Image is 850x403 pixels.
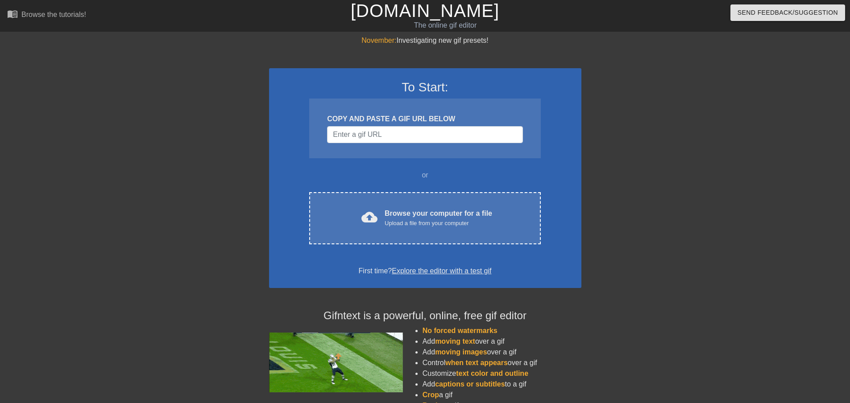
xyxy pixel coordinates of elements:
[361,209,377,225] span: cloud_upload
[435,337,475,345] span: moving text
[423,347,581,358] li: Add over a gif
[445,359,508,366] span: when text appears
[269,309,581,322] h4: Gifntext is a powerful, online, free gif editor
[423,368,581,379] li: Customize
[361,37,396,44] span: November:
[288,20,603,31] div: The online gif editor
[281,266,570,276] div: First time?
[423,327,498,334] span: No forced watermarks
[385,208,492,228] div: Browse your computer for a file
[738,7,838,18] span: Send Feedback/Suggestion
[269,333,403,392] img: football_small.gif
[423,391,439,399] span: Crop
[351,1,499,21] a: [DOMAIN_NAME]
[423,336,581,347] li: Add over a gif
[392,267,491,275] a: Explore the editor with a test gif
[385,219,492,228] div: Upload a file from your computer
[281,80,570,95] h3: To Start:
[435,348,487,356] span: moving images
[7,8,18,19] span: menu_book
[21,11,86,18] div: Browse the tutorials!
[327,126,522,143] input: Username
[292,170,558,181] div: or
[327,114,522,124] div: COPY AND PASTE A GIF URL BELOW
[435,380,505,388] span: captions or subtitles
[423,358,581,368] li: Control over a gif
[423,390,581,400] li: a gif
[269,35,581,46] div: Investigating new gif presets!
[456,370,528,377] span: text color and outline
[423,379,581,390] li: Add to a gif
[7,8,86,22] a: Browse the tutorials!
[730,4,845,21] button: Send Feedback/Suggestion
